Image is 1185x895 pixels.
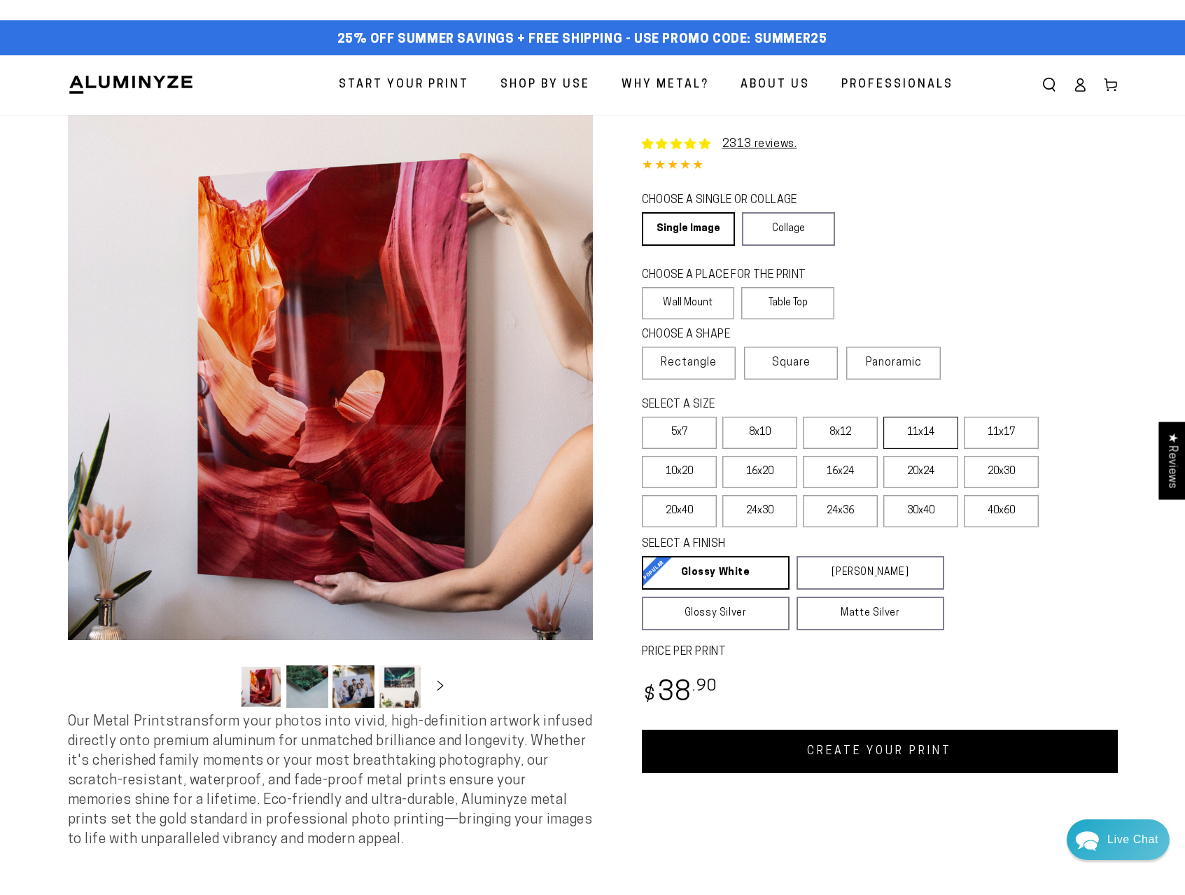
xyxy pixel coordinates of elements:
[692,679,717,695] sup: .90
[831,67,964,104] a: Professionals
[644,686,656,705] span: $
[379,665,421,708] button: Load image 4 in gallery view
[803,456,878,488] label: 16x24
[661,354,717,371] span: Rectangle
[866,357,922,368] span: Panoramic
[722,456,797,488] label: 16x20
[797,556,944,590] a: [PERSON_NAME]
[337,32,827,48] span: 25% off Summer Savings + Free Shipping - Use Promo Code: SUMMER25
[500,75,590,95] span: Shop By Use
[730,67,820,104] a: About Us
[642,556,790,590] a: Glossy White
[722,495,797,527] label: 24x30
[964,456,1039,488] label: 20x30
[611,67,720,104] a: Why Metal?
[642,268,822,284] legend: CHOOSE A PLACE FOR THE PRINT
[622,75,709,95] span: Why Metal?
[642,730,1118,773] a: CREATE YOUR PRINT
[841,75,953,95] span: Professionals
[68,715,593,847] span: Our Metal Prints transform your photos into vivid, high-definition artwork infused directly onto ...
[742,212,835,246] a: Collage
[797,597,944,630] a: Matte Silver
[286,665,328,708] button: Load image 2 in gallery view
[68,115,593,712] media-gallery: Gallery Viewer
[332,665,374,708] button: Load image 3 in gallery view
[642,287,735,319] label: Wall Mount
[772,354,811,371] span: Square
[803,495,878,527] label: 24x36
[642,456,717,488] label: 10x20
[642,644,1118,660] label: PRICE PER PRINT
[964,417,1039,449] label: 11x17
[642,536,911,553] legend: SELECT A FINISH
[642,212,735,246] a: Single Image
[205,671,236,702] button: Slide left
[339,75,469,95] span: Start Your Print
[425,671,456,702] button: Slide right
[883,456,958,488] label: 20x24
[642,156,1118,176] div: 4.85 out of 5.0 stars
[883,417,958,449] label: 11x14
[1034,69,1065,100] summary: Search our site
[1107,819,1158,860] div: Contact Us Directly
[722,417,797,449] label: 8x10
[490,67,601,104] a: Shop By Use
[883,495,958,527] label: 30x40
[803,417,878,449] label: 8x12
[741,75,810,95] span: About Us
[722,139,797,150] a: 2313 reviews.
[642,327,824,343] legend: CHOOSE A SHAPE
[964,495,1039,527] label: 40x60
[642,597,790,630] a: Glossy Silver
[1158,422,1185,499] div: Click to open Judge.me floating reviews tab
[642,495,717,527] label: 20x40
[642,193,822,209] legend: CHOOSE A SINGLE OR COLLAGE
[642,397,922,413] legend: SELECT A SIZE
[328,67,479,104] a: Start Your Print
[642,680,718,707] bdi: 38
[741,287,834,319] label: Table Top
[240,665,282,708] button: Load image 1 in gallery view
[1067,819,1170,860] div: Chat widget toggle
[642,417,717,449] label: 5x7
[68,74,194,95] img: Aluminyze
